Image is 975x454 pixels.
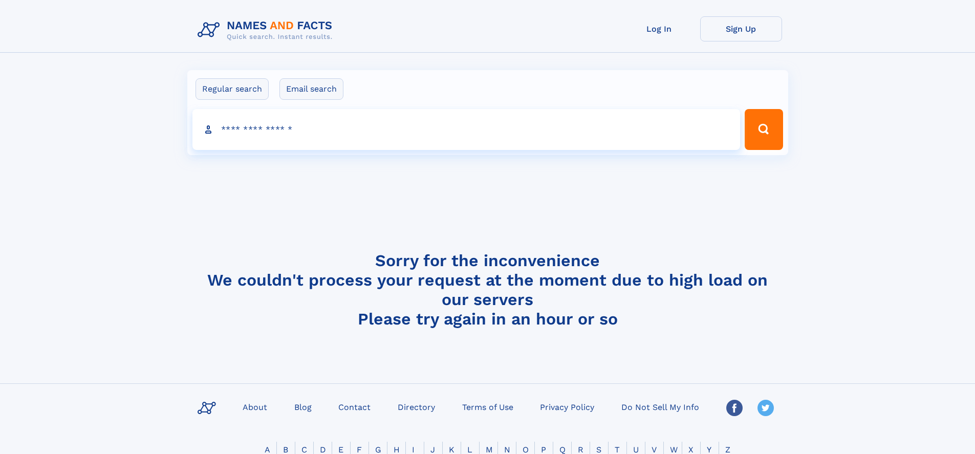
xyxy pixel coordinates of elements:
img: Twitter [757,400,774,416]
a: Log In [618,16,700,41]
img: Facebook [726,400,743,416]
h4: Sorry for the inconvenience We couldn't process your request at the moment due to high load on ou... [193,251,782,329]
input: search input [192,109,741,150]
label: Email search [279,78,343,100]
a: Terms of Use [458,399,517,414]
a: Blog [290,399,316,414]
button: Search Button [745,109,783,150]
a: Do Not Sell My Info [617,399,703,414]
a: Privacy Policy [536,399,598,414]
a: Directory [394,399,439,414]
a: Sign Up [700,16,782,41]
img: Logo Names and Facts [193,16,341,44]
a: About [239,399,271,414]
label: Regular search [196,78,269,100]
a: Contact [334,399,375,414]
